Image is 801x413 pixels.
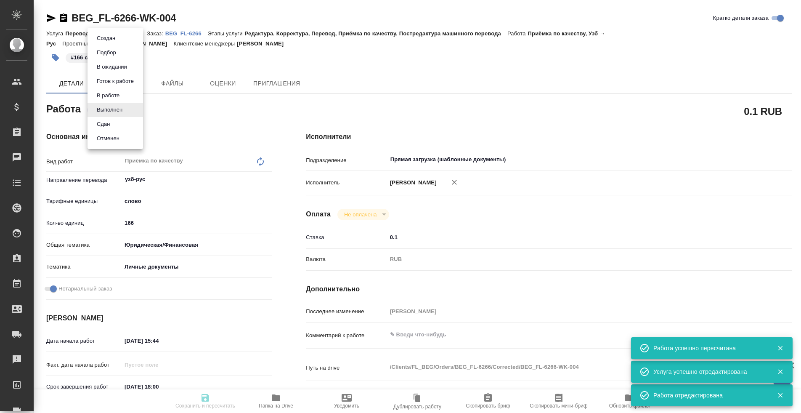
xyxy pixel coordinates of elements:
button: В ожидании [94,62,130,72]
button: Закрыть [772,368,789,376]
button: Сдан [94,120,112,129]
button: Закрыть [772,344,789,352]
button: Закрыть [772,392,789,399]
div: Услуга успешно отредактирована [653,368,764,376]
button: Отменен [94,134,122,143]
button: Подбор [94,48,119,57]
button: Создан [94,34,118,43]
div: Работа отредактирована [653,391,764,400]
button: В работе [94,91,122,100]
button: Выполнен [94,105,125,115]
button: Готов к работе [94,77,136,86]
div: Работа успешно пересчитана [653,344,764,352]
